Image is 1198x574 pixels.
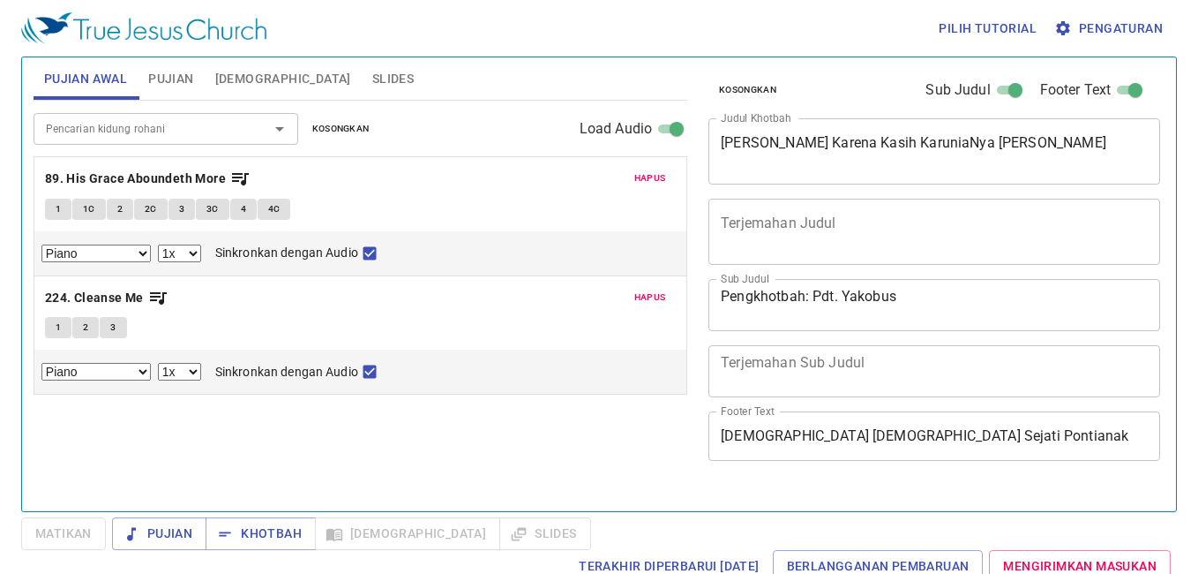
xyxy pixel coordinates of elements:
span: 2C [145,201,157,217]
button: Pilih tutorial [932,12,1044,45]
span: Kosongkan [719,82,776,98]
button: Pengaturan [1051,12,1170,45]
button: 3C [196,199,229,220]
button: 1 [45,199,71,220]
button: 1C [72,199,106,220]
span: Slides [372,68,414,90]
span: 3 [110,320,116,336]
span: 1 [56,320,61,336]
span: 4 [241,201,246,217]
span: 2 [83,320,88,336]
button: Kosongkan [708,79,787,101]
span: Load Audio [580,118,653,140]
button: 224. Cleanse Me [45,287,168,309]
span: Pujian [126,523,192,545]
button: Hapus [624,287,677,308]
textarea: [PERSON_NAME] Karena Kasih KaruniaNya [PERSON_NAME] [721,134,1148,168]
button: Khotbah [206,517,316,550]
button: 2C [134,199,168,220]
span: Kosongkan [312,121,370,137]
b: 89. His Grace Aboundeth More [45,168,226,190]
button: 89. His Grace Aboundeth More [45,168,251,190]
select: Playback Rate [158,363,201,381]
span: Pilih tutorial [939,18,1037,40]
span: Pengaturan [1058,18,1163,40]
span: Hapus [634,290,666,306]
span: Hapus [634,170,666,186]
select: Playback Rate [158,245,201,262]
select: Select Track [41,363,151,381]
button: 3 [168,199,195,220]
button: 3 [100,317,126,338]
button: Hapus [624,168,677,189]
button: 4 [230,199,257,220]
img: True Jesus Church [21,12,266,44]
button: Kosongkan [302,118,380,140]
b: 224. Cleanse Me [45,287,144,309]
textarea: Pengkhotbah: Pdt. Yakobus [721,288,1148,321]
button: Open [267,117,292,141]
span: 1 [56,201,61,217]
button: 1 [45,317,71,338]
span: 2 [117,201,123,217]
span: Pujian [148,68,193,90]
button: 2 [107,199,133,220]
button: 4C [258,199,291,220]
span: Sinkronkan dengan Audio [215,244,358,262]
span: 1C [83,201,95,217]
span: 3 [179,201,184,217]
span: Sub Judul [925,79,990,101]
button: Pujian [112,517,206,550]
button: 2 [72,317,99,338]
span: Footer Text [1040,79,1112,101]
span: Khotbah [220,523,302,545]
span: Sinkronkan dengan Audio [215,363,358,381]
span: 3C [206,201,219,217]
span: [DEMOGRAPHIC_DATA] [215,68,351,90]
span: 4C [268,201,281,217]
select: Select Track [41,245,151,262]
span: Pujian Awal [44,68,127,90]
